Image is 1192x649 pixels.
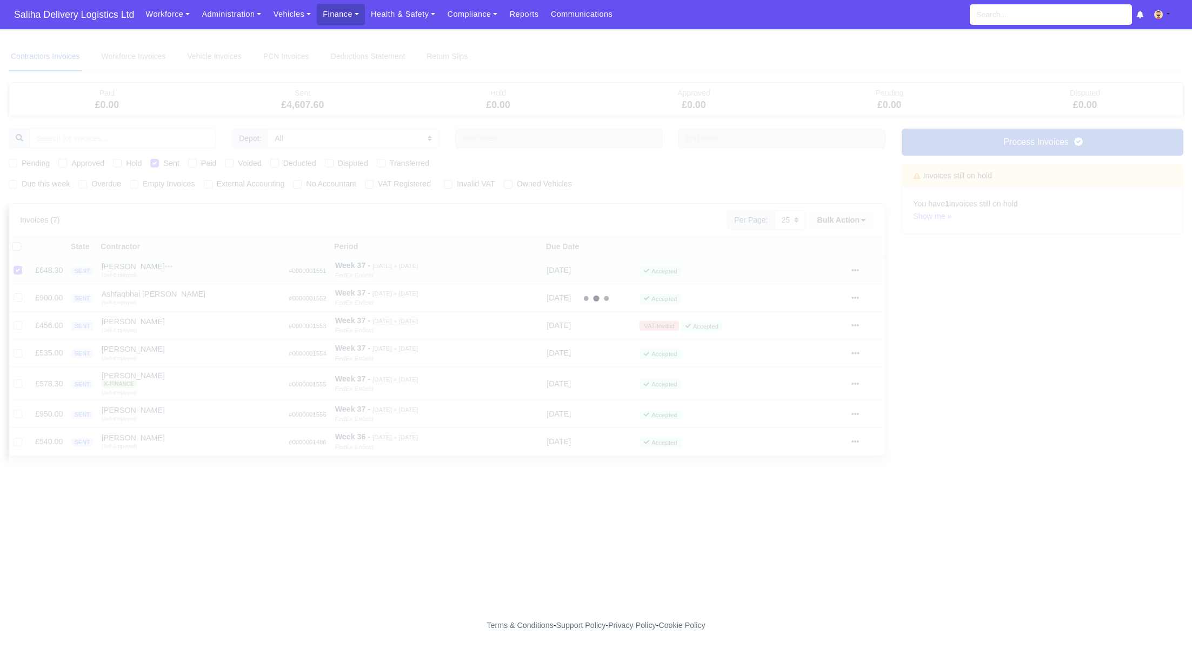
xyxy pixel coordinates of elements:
[365,4,442,25] a: Health & Safety
[288,619,904,632] div: - - -
[545,4,619,25] a: Communications
[317,4,365,25] a: Finance
[970,4,1132,25] input: Search...
[556,621,606,630] a: Support Policy
[441,4,503,25] a: Compliance
[267,4,317,25] a: Vehicles
[503,4,544,25] a: Reports
[1138,597,1192,649] iframe: Chat Widget
[487,621,553,630] a: Terms & Conditions
[139,4,196,25] a: Workforce
[658,621,705,630] a: Cookie Policy
[9,4,139,25] a: Saliha Delivery Logistics Ltd
[196,4,267,25] a: Administration
[608,621,656,630] a: Privacy Policy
